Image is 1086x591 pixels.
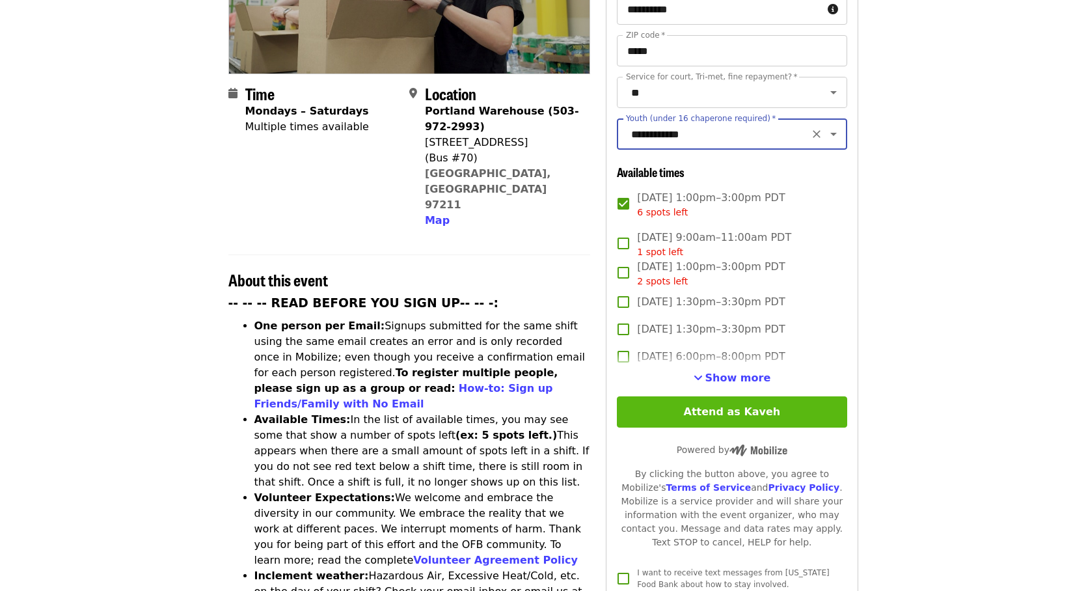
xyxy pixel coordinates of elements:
li: Signups submitted for the same shift using the same email creates an error and is only recorded o... [254,318,591,412]
a: Terms of Service [666,482,751,493]
strong: Volunteer Expectations: [254,491,396,504]
a: [GEOGRAPHIC_DATA], [GEOGRAPHIC_DATA] 97211 [425,167,551,211]
i: circle-info icon [828,3,838,16]
strong: Portland Warehouse (503-972-2993) [425,105,579,133]
span: 2 spots left [637,276,688,286]
span: [DATE] 6:00pm–8:00pm PDT [637,349,785,364]
button: Attend as Kaveh [617,396,847,428]
span: Map [425,214,450,227]
a: How-to: Sign up Friends/Family with No Email [254,382,553,410]
label: ZIP code [626,31,665,39]
div: Multiple times available [245,119,369,135]
span: [DATE] 9:00am–11:00am PDT [637,230,791,259]
strong: One person per Email: [254,320,385,332]
span: [DATE] 1:00pm–3:00pm PDT [637,190,785,219]
button: Map [425,213,450,228]
div: (Bus #70) [425,150,580,166]
span: Location [425,82,476,105]
input: ZIP code [617,35,847,66]
i: map-marker-alt icon [409,87,417,100]
li: In the list of available times, you may see some that show a number of spots left This appears wh... [254,412,591,490]
strong: -- -- -- READ BEFORE YOU SIGN UP-- -- -: [228,296,499,310]
span: 1 spot left [637,247,683,257]
span: Powered by [677,445,787,455]
span: Available times [617,163,685,180]
img: Powered by Mobilize [729,445,787,456]
button: See more timeslots [694,370,771,386]
span: Show more [705,372,771,384]
label: Service for court, Tri-met, fine repayment? [626,73,798,81]
span: [DATE] 1:00pm–3:00pm PDT [637,259,785,288]
button: Open [824,125,843,143]
span: [DATE] 1:30pm–3:30pm PDT [637,294,785,310]
strong: Mondays – Saturdays [245,105,369,117]
li: We welcome and embrace the diversity in our community. We embrace the reality that we work at dif... [254,490,591,568]
div: By clicking the button above, you agree to Mobilize's and . Mobilize is a service provider and wi... [617,467,847,549]
span: 6 spots left [637,207,688,217]
label: Youth (under 16 chaperone required) [626,115,776,122]
span: [DATE] 1:30pm–3:30pm PDT [637,322,785,337]
button: Clear [808,125,826,143]
i: calendar icon [228,87,238,100]
span: About this event [228,268,328,291]
strong: To register multiple people, please sign up as a group or read: [254,366,558,394]
strong: Available Times: [254,413,351,426]
strong: (ex: 5 spots left.) [455,429,557,441]
a: Volunteer Agreement Policy [413,554,578,566]
div: [STREET_ADDRESS] [425,135,580,150]
button: Open [824,83,843,102]
a: Privacy Policy [768,482,839,493]
strong: Inclement weather: [254,570,369,582]
span: I want to receive text messages from [US_STATE] Food Bank about how to stay involved. [637,568,829,589]
span: Time [245,82,275,105]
